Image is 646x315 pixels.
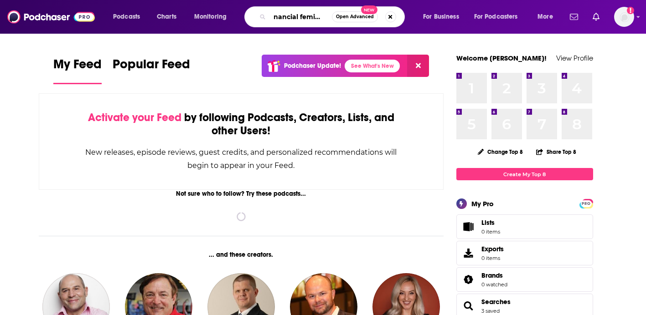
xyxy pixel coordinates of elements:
span: Podcasts [113,10,140,23]
a: 0 watched [481,281,507,288]
span: Monitoring [194,10,227,23]
button: open menu [531,10,564,24]
span: Exports [460,247,478,259]
span: Lists [460,220,478,233]
span: New [361,5,377,14]
button: open menu [417,10,470,24]
a: Brands [460,273,478,286]
span: More [537,10,553,23]
span: Open Advanced [336,15,374,19]
span: For Podcasters [474,10,518,23]
span: Exports [481,245,504,253]
input: Search podcasts, credits, & more... [269,10,332,24]
button: open menu [188,10,238,24]
span: Charts [157,10,176,23]
a: Show notifications dropdown [589,9,603,25]
button: open menu [468,10,531,24]
a: My Feed [53,56,102,84]
a: View Profile [556,54,593,62]
div: ... and these creators. [39,251,444,259]
a: Show notifications dropdown [566,9,582,25]
a: Popular Feed [113,56,190,84]
a: Exports [456,241,593,265]
a: See What's New [345,60,400,72]
span: Logged in as jciarczynski [614,7,634,27]
span: For Business [423,10,459,23]
span: Activate your Feed [88,111,181,124]
span: Lists [481,218,500,227]
button: open menu [107,10,152,24]
button: Open AdvancedNew [332,11,378,22]
div: by following Podcasts, Creators, Lists, and other Users! [85,111,398,137]
a: Searches [460,300,478,312]
a: Charts [151,10,182,24]
a: Lists [456,214,593,239]
button: Share Top 8 [536,143,577,161]
a: PRO [581,200,592,207]
div: My Pro [471,199,494,208]
span: Lists [481,218,495,227]
a: Brands [481,271,507,279]
a: Searches [481,298,511,306]
span: My Feed [53,56,102,77]
span: Popular Feed [113,56,190,77]
div: Not sure who to follow? Try these podcasts... [39,190,444,198]
a: Create My Top 8 [456,168,593,180]
img: User Profile [614,7,634,27]
span: Brands [456,267,593,292]
span: Brands [481,271,503,279]
img: Podchaser - Follow, Share and Rate Podcasts [7,8,95,25]
div: Search podcasts, credits, & more... [253,6,413,27]
svg: Add a profile image [627,7,634,14]
span: PRO [581,200,592,207]
a: 3 saved [481,308,500,314]
span: 0 items [481,229,500,235]
button: Show profile menu [614,7,634,27]
p: Podchaser Update! [284,62,341,70]
div: New releases, episode reviews, guest credits, and personalized recommendations will begin to appe... [85,146,398,172]
span: 0 items [481,255,504,261]
a: Welcome [PERSON_NAME]! [456,54,547,62]
button: Change Top 8 [472,146,529,157]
